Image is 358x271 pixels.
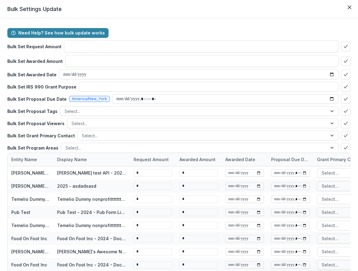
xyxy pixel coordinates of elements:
[341,70,351,79] button: bulk-confirm-option
[341,106,351,116] button: bulk-confirm-option
[11,183,50,189] div: [PERSON_NAME] TEST
[11,235,47,242] div: Food On Foot Inc
[57,196,126,202] div: Temelio Dummy nonprofittttttttt a4 sda16s5d - 2025 - test
[268,153,313,166] div: Proposal Due Date
[7,96,67,102] p: Bulk Set Proposal Due Date
[57,222,126,229] div: Temelio Dummy nonprofittttttttt a4 sda16s5d - 2025 - File Upload
[7,58,63,64] p: Bulk Set Awarded Amount
[7,132,75,139] p: Bulk Set Grant Primary Contact
[134,156,169,163] p: Request Amount
[72,97,107,101] span: America/New_York
[54,153,130,166] div: Display Name
[7,108,57,114] p: Bulk Set Proposal Tags
[222,156,259,163] div: Awarded Date
[7,145,58,151] p: Bulk Set Program Areas
[341,118,351,128] button: bulk-confirm-option
[268,156,313,163] div: Proposal Due Date
[8,153,54,166] div: Entity Name
[7,120,65,127] p: Bulk Set Proposal Viewers
[11,248,50,255] div: [PERSON_NAME]'s Awesome Nonprofit
[345,2,354,12] button: Close
[341,143,351,153] button: bulk-confirm-option
[176,153,222,166] div: Awarded Amount
[57,170,126,176] div: [PERSON_NAME] test API - 2025 - Historical Form
[130,153,176,166] div: Request Amount
[7,84,76,90] p: Bulk Set IRS 990 Grant Purpose
[222,153,268,166] div: Awarded Date
[11,196,50,202] div: Temelio Dummy nonprofittttttttt a4 sda16s5d
[341,94,351,104] button: bulk-confirm-option
[11,222,50,229] div: Temelio Dummy nonprofittttttttt a4 sda16s5d
[57,183,96,189] div: 2025 - asdadsasd
[341,131,351,140] button: bulk-confirm-option
[341,42,351,51] button: bulk-confirm-option
[57,248,126,255] div: [PERSON_NAME]'s Awesome Nonprofit - 2024 - Temelio Test Form
[57,235,126,242] div: Food On Foot Inc - 2024 - Document Template F2
[341,56,351,66] button: bulk-confirm-option
[11,209,30,215] div: Pub Test
[7,71,57,78] p: Bulk Set Awarded Date
[7,43,61,50] p: Bulk Set Request Amount
[11,262,47,268] div: Food On Foot Inc
[8,156,41,163] div: Entity Name
[341,82,351,92] button: bulk-confirm-option
[7,28,109,38] button: Need Help? See how bulk update works
[176,156,219,163] div: Awarded Amount
[57,209,126,215] div: Pub Test - 2024 - Pub Form Link Test
[11,170,50,176] div: [PERSON_NAME] test API
[54,156,90,163] div: Display Name
[57,262,126,268] div: Food On Foot Inc - 2024 - Document Template F2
